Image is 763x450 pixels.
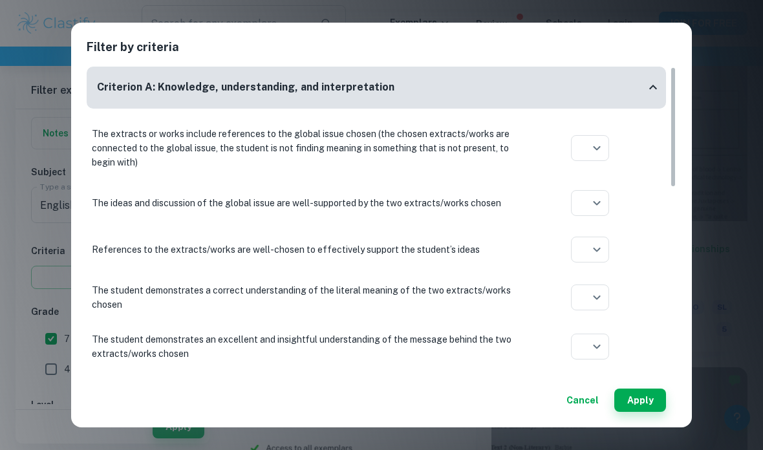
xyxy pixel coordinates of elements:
button: Apply [614,389,666,412]
h2: Filter by criteria [87,38,676,67]
div: Criterion A: Knowledge, understanding, and interpretation [87,67,666,109]
button: Cancel [561,389,604,412]
h6: Criterion A: Knowledge, understanding, and interpretation [97,80,394,96]
p: The student demonstrates an excellent and insightful understanding of the message behind the two ... [92,332,519,361]
p: References to the extracts/works are well-chosen to effectively support the student’s ideas [92,242,519,257]
p: The student demonstrates a correct understanding of the literal meaning of the two extracts/works... [92,283,519,312]
p: The extracts or works include references to the global issue chosen (the chosen extracts/works ar... [92,127,519,169]
p: The ideas and discussion of the global issue are well-supported by the two extracts/works chosen [92,196,519,210]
